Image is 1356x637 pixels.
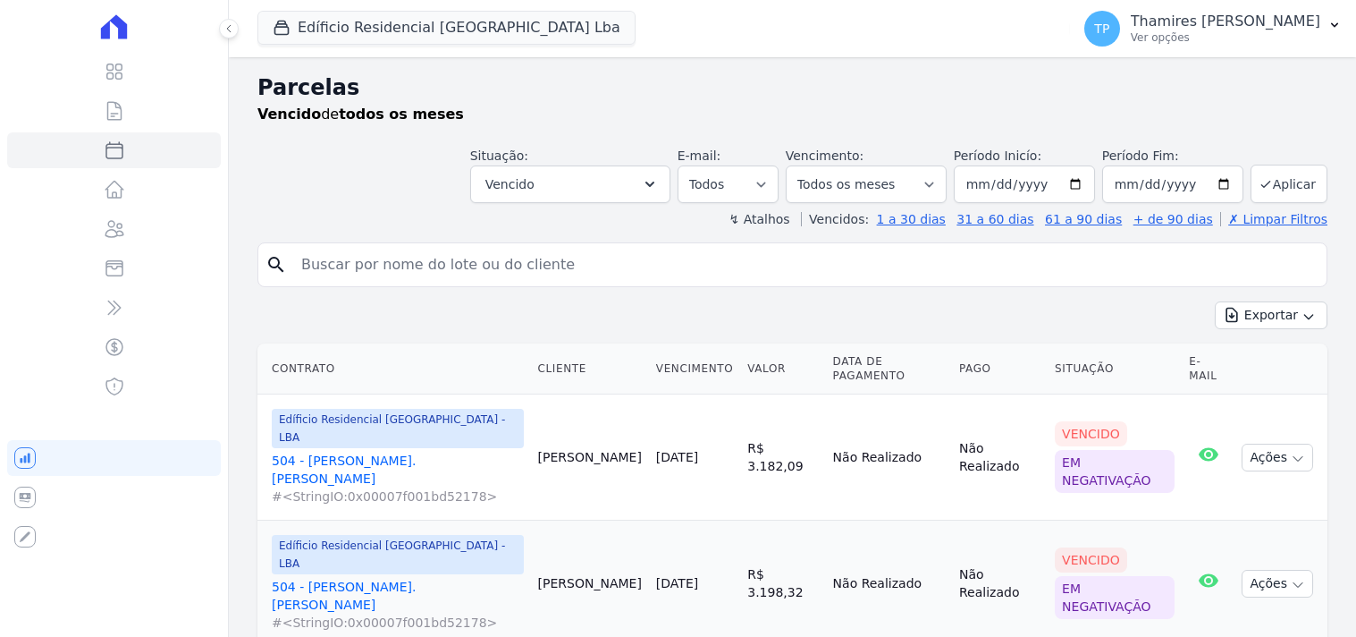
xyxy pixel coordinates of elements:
[877,212,946,226] a: 1 a 30 dias
[954,149,1041,163] label: Período Inicío:
[1055,421,1127,446] div: Vencido
[1102,147,1243,166] label: Período Fim:
[272,409,524,448] span: Edíficio Residencial [GEOGRAPHIC_DATA] - LBA
[265,254,287,276] i: search
[485,174,535,195] span: Vencido
[291,247,1319,283] input: Buscar por nome do lote ou do cliente
[1215,302,1327,329] button: Exportar
[956,212,1033,226] a: 31 a 60 dias
[1242,444,1313,471] button: Ações
[1094,22,1109,35] span: TP
[656,450,698,464] a: [DATE]
[656,576,698,590] a: [DATE]
[1045,212,1122,226] a: 61 a 90 dias
[470,149,528,163] label: Situação:
[1182,344,1234,395] th: E-mail
[649,344,740,395] th: Vencimento
[1131,30,1320,45] p: Ver opções
[470,166,670,203] button: Vencido
[531,395,649,521] td: [PERSON_NAME]
[801,212,869,226] label: Vencidos:
[1070,4,1356,54] button: TP Thamires [PERSON_NAME] Ver opções
[740,344,825,395] th: Valor
[272,452,524,505] a: 504 - [PERSON_NAME]. [PERSON_NAME]#<StringIO:0x00007f001bd52178>
[257,344,531,395] th: Contrato
[257,104,464,125] p: de
[1242,570,1313,598] button: Ações
[740,395,825,521] td: R$ 3.182,09
[272,578,524,632] a: 504 - [PERSON_NAME]. [PERSON_NAME]#<StringIO:0x00007f001bd52178>
[257,72,1327,104] h2: Parcelas
[272,614,524,632] span: #<StringIO:0x00007f001bd52178>
[678,149,721,163] label: E-mail:
[272,488,524,505] span: #<StringIO:0x00007f001bd52178>
[826,395,952,521] td: Não Realizado
[1055,450,1175,493] div: Em negativação
[1220,212,1327,226] a: ✗ Limpar Filtros
[826,344,952,395] th: Data de Pagamento
[1251,165,1327,203] button: Aplicar
[257,11,636,45] button: Edíficio Residencial [GEOGRAPHIC_DATA] Lba
[339,106,464,123] strong: todos os meses
[729,212,789,226] label: ↯ Atalhos
[786,149,863,163] label: Vencimento:
[272,535,524,574] span: Edíficio Residencial [GEOGRAPHIC_DATA] - LBA
[1131,13,1320,30] p: Thamires [PERSON_NAME]
[952,395,1048,521] td: Não Realizado
[1133,212,1213,226] a: + de 90 dias
[1055,548,1127,573] div: Vencido
[952,344,1048,395] th: Pago
[1048,344,1182,395] th: Situação
[257,106,321,123] strong: Vencido
[1055,576,1175,619] div: Em negativação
